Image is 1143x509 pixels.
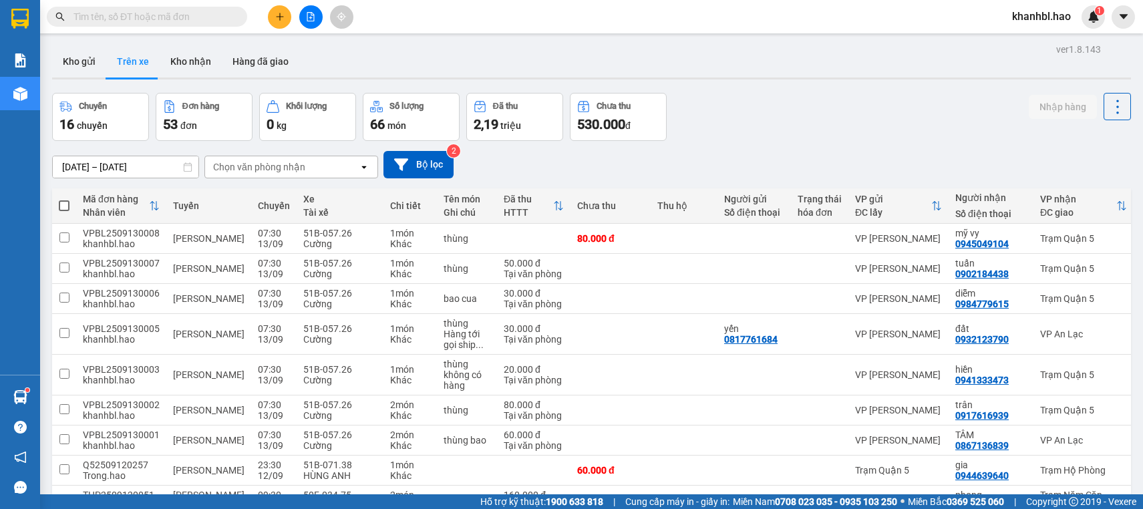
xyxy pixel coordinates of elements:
div: 13/09 [258,440,290,451]
span: aim [337,12,346,21]
div: 51B-057.26 [303,288,377,299]
div: Tên món [444,194,490,204]
div: thùng [444,263,490,274]
div: Số điện thoại [955,208,1027,219]
div: ĐC lấy [855,207,931,218]
div: 0917616939 [955,410,1009,421]
sup: 2 [447,144,460,158]
span: caret-down [1118,11,1130,23]
div: đất [955,323,1027,334]
div: 13/09 [258,299,290,309]
div: 20.000 đ [504,364,564,375]
div: Tại văn phòng [504,375,564,385]
div: Cường [303,269,377,279]
th: Toggle SortBy [1033,188,1134,224]
div: Chuyến [258,200,290,211]
div: tuấn [955,258,1027,269]
span: đơn [180,120,197,131]
button: Nhập hàng [1029,95,1097,119]
div: diễm [955,288,1027,299]
span: 16 [59,116,74,132]
span: 53 [163,116,178,132]
div: Trạm Quận 5 [1040,369,1127,380]
input: Select a date range. [53,156,198,178]
img: icon-new-feature [1088,11,1100,23]
span: 0 [267,116,274,132]
span: [PERSON_NAME] [173,329,244,339]
div: 30.000 đ [504,323,564,334]
div: 80.000 đ [504,399,564,410]
button: aim [330,5,353,29]
button: Trên xe [106,45,160,77]
div: Cường [303,238,377,249]
div: 07:30 [258,399,290,410]
div: bao cua [444,293,490,304]
span: kg [277,120,287,131]
div: ĐC giao [1040,207,1116,218]
div: VPBL2509130007 [83,258,160,269]
div: Chưa thu [597,102,631,111]
div: Cường [303,440,377,451]
span: đ [625,120,631,131]
strong: 0369 525 060 [947,496,1004,507]
div: Tại văn phòng [504,334,564,345]
div: mỹ vy [955,228,1027,238]
div: Chọn văn phòng nhận [213,160,305,174]
div: khanhbl.hao [83,299,160,309]
div: 1 món [390,323,430,334]
span: 530.000 [577,116,625,132]
div: 0945049104 [955,238,1009,249]
div: 13/09 [258,375,290,385]
button: Số lượng66món [363,93,460,141]
button: Kho nhận [160,45,222,77]
div: VPBL2509130001 [83,430,160,440]
div: Khác [390,299,430,309]
div: 07:30 [258,288,290,299]
div: Khối lượng [286,102,327,111]
div: Tại văn phòng [504,410,564,421]
div: Khác [390,238,430,249]
span: copyright [1069,497,1078,506]
div: VPBL2509130002 [83,399,160,410]
span: chuyến [77,120,108,131]
div: 1 món [390,258,430,269]
div: Trạm Hộ Phòng [1040,465,1127,476]
span: [PERSON_NAME] [173,369,244,380]
div: hiền [955,364,1027,375]
span: notification [14,451,27,464]
span: | [613,494,615,509]
div: VP An Lạc [1040,329,1127,339]
div: khanhbl.hao [83,410,160,421]
div: Trạm Quận 5 [1040,263,1127,274]
span: Miền Nam [733,494,897,509]
span: file-add [306,12,315,21]
div: 80.000 đ [577,233,644,244]
div: Cường [303,334,377,345]
div: Khác [390,410,430,421]
div: Khác [390,440,430,451]
div: Khác [390,269,430,279]
div: 0867136839 [955,440,1009,451]
div: VP [PERSON_NAME] [855,263,942,274]
div: khanhbl.hao [83,375,160,385]
span: | [1014,494,1016,509]
div: Cường [303,299,377,309]
div: Khác [390,375,430,385]
input: Tìm tên, số ĐT hoặc mã đơn [73,9,231,24]
div: Số điện thoại [724,207,784,218]
div: Ghi chú [444,207,490,218]
div: phong [955,490,1027,500]
div: 51B-057.26 [303,258,377,269]
div: 0944639640 [955,470,1009,481]
div: Hàng tới gọi ship giao đi tới khách dùm 226 đường vành đai trong phườn bình trị đồng B [444,329,490,350]
button: Khối lượng0kg [259,93,356,141]
div: Đơn hàng [182,102,219,111]
div: 1 món [390,460,430,470]
div: 2 món [390,430,430,440]
div: Khác [390,334,430,345]
div: Người gửi [724,194,784,204]
div: gia [955,460,1027,470]
button: Kho gửi [52,45,106,77]
div: 1 món [390,364,430,375]
div: 50F-034.75 [303,490,377,500]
